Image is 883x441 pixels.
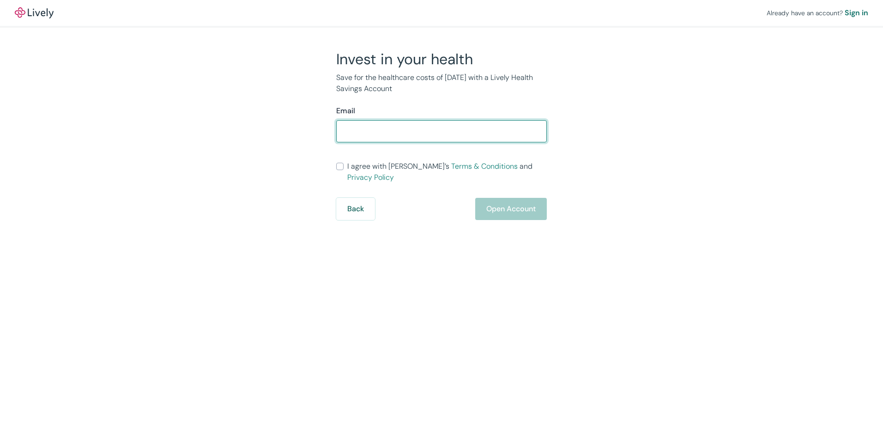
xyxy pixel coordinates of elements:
[336,50,547,68] h2: Invest in your health
[336,105,355,116] label: Email
[767,7,868,18] div: Already have an account?
[347,161,547,183] span: I agree with [PERSON_NAME]’s and
[451,161,518,171] a: Terms & Conditions
[15,7,54,18] a: LivelyLively
[347,172,394,182] a: Privacy Policy
[845,7,868,18] a: Sign in
[336,198,375,220] button: Back
[336,72,547,94] p: Save for the healthcare costs of [DATE] with a Lively Health Savings Account
[15,7,54,18] img: Lively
